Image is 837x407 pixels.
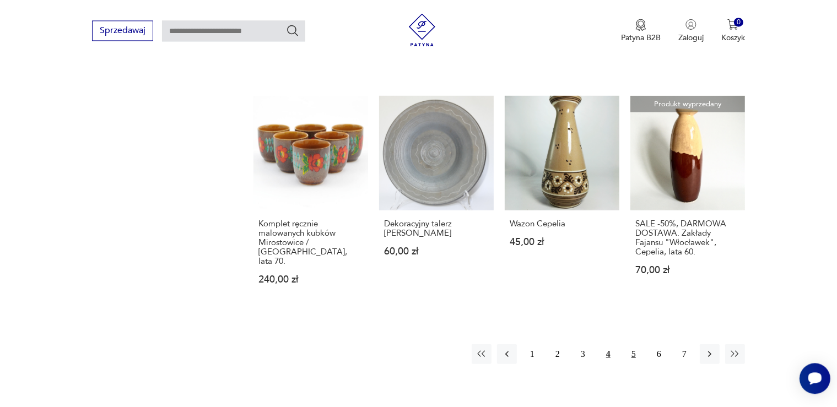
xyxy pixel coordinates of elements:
button: 0Koszyk [721,19,745,43]
button: Zaloguj [678,19,704,43]
img: Ikona koszyka [727,19,738,30]
button: 7 [674,344,694,363]
p: 45,00 zł [510,237,614,246]
iframe: Smartsupp widget button [800,363,830,394]
p: Zaloguj [678,32,704,43]
img: Patyna - sklep z meblami i dekoracjami vintage [406,13,439,46]
h3: Komplet ręcznie malowanych kubków Mirostowice / [GEOGRAPHIC_DATA], lata 70. [258,219,363,265]
button: 2 [548,344,568,363]
p: 60,00 zł [384,246,489,256]
h3: SALE -50%, DARMOWA DOSTAWA. Zakłady Fajansu "Włocławek", Cepelia, lata 60. [635,219,740,256]
a: Wazon CepeliaWazon Cepelia45,00 zł [505,95,619,305]
p: 240,00 zł [258,274,363,284]
button: Sprzedawaj [92,20,153,41]
button: 4 [598,344,618,363]
h3: Dekoracyjny talerz [PERSON_NAME] [384,219,489,237]
button: 5 [624,344,644,363]
a: Produkt wyprzedanySALE -50%, DARMOWA DOSTAWA. Zakłady Fajansu "Włocławek", Cepelia, lata 60.SALE ... [630,95,745,305]
button: Szukaj [286,24,299,37]
a: Dekoracyjny talerz siwakDekoracyjny talerz [PERSON_NAME]60,00 zł [379,95,494,305]
button: 3 [573,344,593,363]
img: Ikonka użytkownika [685,19,696,30]
button: 6 [649,344,669,363]
img: Ikona medalu [635,19,646,31]
a: Ikona medaluPatyna B2B [621,19,661,43]
div: 0 [734,18,743,27]
button: 1 [522,344,542,363]
button: Patyna B2B [621,19,661,43]
a: Sprzedawaj [92,28,153,35]
h3: Wazon Cepelia [510,219,614,228]
p: Patyna B2B [621,32,661,43]
p: 70,00 zł [635,265,740,274]
a: Komplet ręcznie malowanych kubków Mirostowice / Zalipie, lata 70.Komplet ręcznie malowanych kubkó... [253,95,368,305]
p: Koszyk [721,32,745,43]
